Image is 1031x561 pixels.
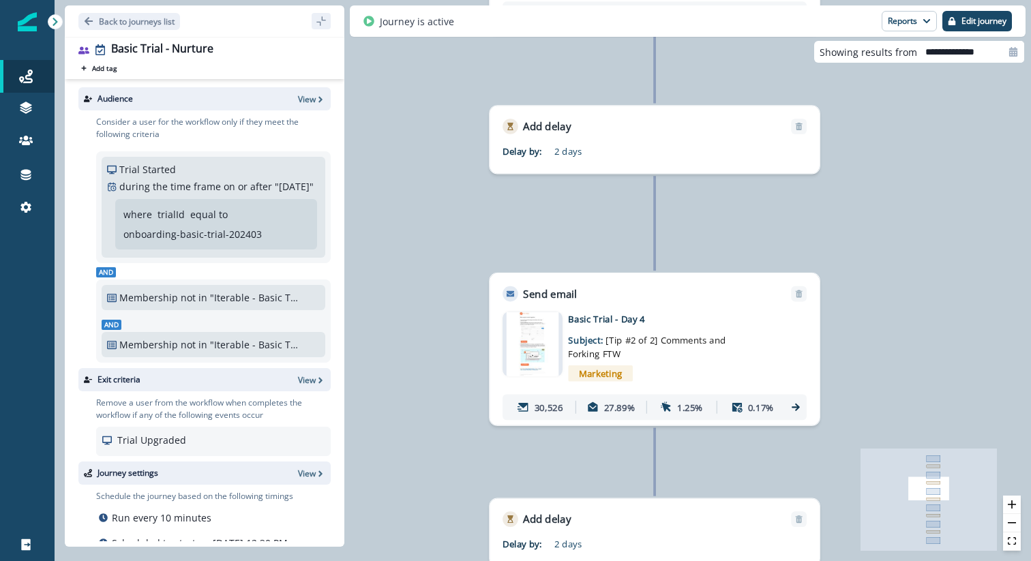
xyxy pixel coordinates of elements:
[119,337,178,352] p: Membership
[96,267,116,277] span: And
[210,337,302,352] p: "Iterable - Basic Trial - End - Export"
[503,145,554,158] p: Delay by:
[1003,532,1021,551] button: fit view
[119,162,176,177] p: Trial Started
[78,13,180,30] button: Go back
[489,105,820,174] div: Add delayRemoveDelay by:2 days
[98,93,133,105] p: Audience
[78,63,119,74] button: Add tag
[820,45,917,59] p: Showing results from
[102,320,121,330] span: And
[298,374,325,386] button: View
[298,468,325,479] button: View
[568,325,729,360] p: Subject:
[275,179,314,194] p: " [DATE] "
[554,537,715,551] p: 2 days
[523,119,571,134] p: Add delay
[119,179,221,194] p: during the time frame
[568,365,632,382] span: Marketing
[535,400,563,414] p: 30,526
[677,400,703,414] p: 1.25%
[111,42,213,57] div: Basic Trial - Nurture
[942,11,1012,31] button: Edit journey
[117,433,186,447] p: Trial Upgraded
[380,14,454,29] p: Journey is active
[568,312,774,326] p: Basic Trial - Day 4
[119,290,178,305] p: Membership
[112,511,211,525] p: Run every 10 minutes
[506,312,558,376] img: email asset unavailable
[523,511,571,527] p: Add delay
[1003,496,1021,514] button: zoom in
[298,93,325,105] button: View
[123,227,262,241] p: onboarding-basic-trial-202403
[98,467,158,479] p: Journey settings
[190,207,228,222] p: equal to
[224,179,272,194] p: on or after
[99,16,175,27] p: Back to journeys list
[503,537,554,551] p: Delay by:
[158,207,185,222] p: trialId
[748,400,774,414] p: 0.17%
[112,536,288,550] p: Scheduled to start on [DATE] 12:30 PM
[181,337,207,352] p: not in
[489,273,820,426] div: Send emailRemoveemail asset unavailableBasic Trial - Day 4Subject: [Tip #2 of 2] Comments and For...
[98,374,140,386] p: Exit criteria
[961,16,1006,26] p: Edit journey
[554,145,715,158] p: 2 days
[1003,514,1021,532] button: zoom out
[210,290,302,305] p: "Iterable - Basic Trial - Active - Export2"
[298,93,316,105] p: View
[882,11,937,31] button: Reports
[523,286,576,302] p: Send email
[604,400,635,414] p: 27.89%
[96,116,331,140] p: Consider a user for the workflow only if they meet the following criteria
[568,334,726,360] span: [Tip #2 of 2] Comments and Forking FTW
[298,468,316,479] p: View
[96,490,293,502] p: Schedule the journey based on the following timings
[92,64,117,72] p: Add tag
[181,290,207,305] p: not in
[298,374,316,386] p: View
[96,397,331,421] p: Remove a user from the workflow when completes the workflow if any of the following events occur
[123,207,152,222] p: where
[18,12,37,31] img: Inflection
[312,13,331,29] button: sidebar collapse toggle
